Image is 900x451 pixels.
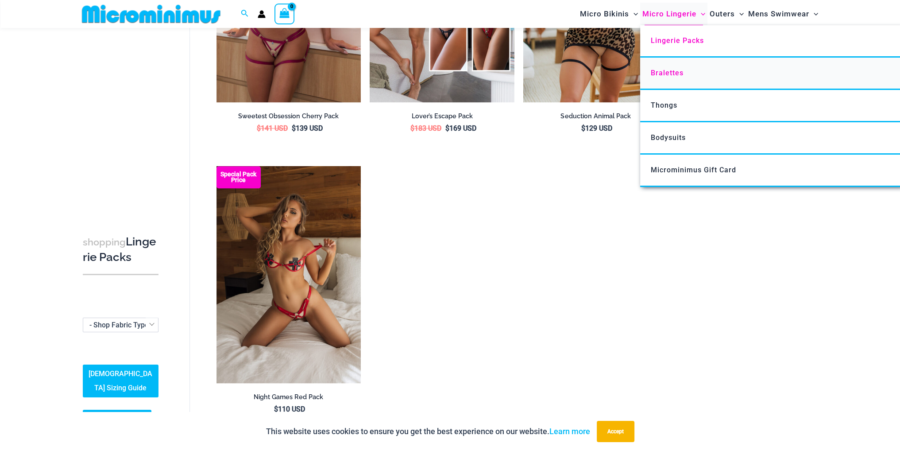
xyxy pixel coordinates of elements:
[576,1,822,27] nav: Site Navigation
[578,3,640,25] a: Micro BikinisMenu ToggleMenu Toggle
[292,124,296,132] span: $
[748,3,809,25] span: Mens Swimwear
[696,3,705,25] span: Menu Toggle
[735,3,744,25] span: Menu Toggle
[216,393,361,401] h2: Night Games Red Pack
[266,425,590,438] p: This website uses cookies to ensure you get the best experience on our website.
[445,124,449,132] span: $
[597,421,634,442] button: Accept
[216,171,261,183] b: Special Pack Price
[707,3,746,25] a: OutersMenu ToggleMenu Toggle
[83,365,158,398] a: [DEMOGRAPHIC_DATA] Sizing Guide
[651,36,704,45] span: Lingerie Packs
[629,3,638,25] span: Menu Toggle
[83,410,151,429] a: Men’s Sizing Guide
[370,112,514,121] h2: Lover’s Escape Pack
[83,318,158,332] span: - Shop Fabric Type
[257,124,288,132] bdi: 141 USD
[83,30,162,207] iframe: TrustedSite Certified
[83,234,158,265] h3: Lingerie Packs
[809,3,818,25] span: Menu Toggle
[292,124,323,132] bdi: 139 USD
[651,69,684,77] span: Bralettes
[710,3,735,25] span: Outers
[216,112,361,124] a: Sweetest Obsession Cherry Pack
[216,112,361,121] h2: Sweetest Obsession Cherry Pack
[241,8,249,19] a: Search icon link
[746,3,820,25] a: Mens SwimwearMenu ToggleMenu Toggle
[651,133,686,142] span: Bodysuits
[216,393,361,404] a: Night Games Red Pack
[78,4,224,24] img: MM SHOP LOGO FLAT
[580,3,629,25] span: Micro Bikinis
[274,4,295,24] a: View Shopping Cart, empty
[216,166,361,383] img: Night Games Red 1133 Bralette 6133 Thong 04
[642,3,696,25] span: Micro Lingerie
[410,124,441,132] bdi: 183 USD
[523,112,668,124] a: Seduction Animal Pack
[83,318,158,332] span: - Shop Fabric Type
[258,10,266,18] a: Account icon link
[640,3,707,25] a: Micro LingerieMenu ToggleMenu Toggle
[581,124,585,132] span: $
[581,124,612,132] bdi: 129 USD
[651,101,677,109] span: Thongs
[89,321,149,329] span: - Shop Fabric Type
[83,237,126,248] span: shopping
[410,124,414,132] span: $
[257,124,261,132] span: $
[216,166,361,383] a: Night Games Red 1133 Bralette 6133 Thong 04 Night Games Red 1133 Bralette 6133 Thong 06Night Game...
[549,427,590,436] a: Learn more
[445,124,476,132] bdi: 169 USD
[651,166,736,174] span: Microminimus Gift Card
[274,405,278,413] span: $
[370,112,514,124] a: Lover’s Escape Pack
[274,405,305,413] bdi: 110 USD
[523,112,668,121] h2: Seduction Animal Pack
